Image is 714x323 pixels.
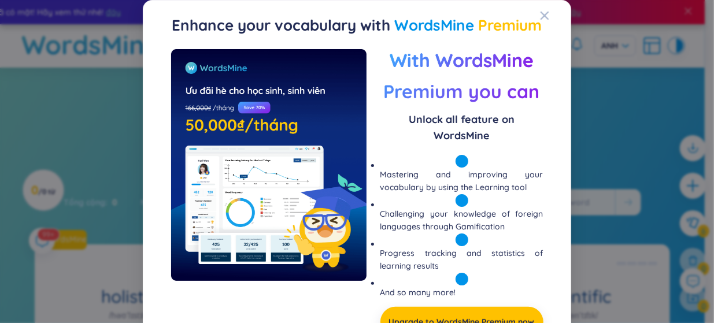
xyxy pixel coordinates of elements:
span: And so many more! [380,287,456,298]
span: WordsMine [395,16,475,35]
span: Premium [479,16,542,35]
span: Unlock all feature on WordsMine [380,112,543,144]
span: Mastering and improving your vocabulary by using the Learning tool [380,169,543,192]
span: Enhance your vocabulary with [172,16,391,35]
span: Challenging your knowledge of foreign languages through Gamification [380,209,543,232]
span: Progress tracking and statistics of learning results [380,248,543,271]
span: Premium you can [384,80,540,102]
span: With WordsMine [390,49,534,71]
